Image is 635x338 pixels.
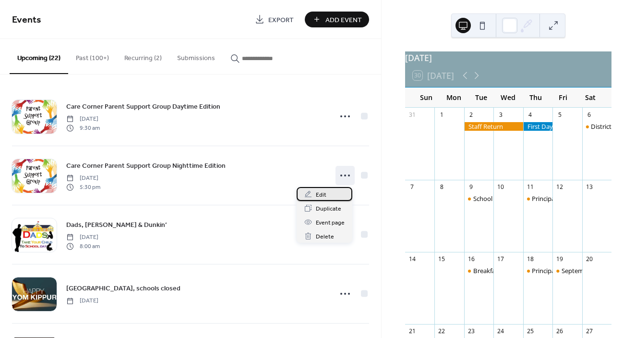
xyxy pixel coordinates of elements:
button: Submissions [169,39,223,73]
div: September Parent Engagement [552,266,582,275]
span: Add Event [325,15,362,25]
div: 6 [585,111,593,119]
div: School Leadership Team Meeting [464,194,493,203]
div: 8 [438,183,446,191]
span: 5:30 pm [66,183,100,191]
span: Dads, [PERSON_NAME] & Dunkin’ [66,220,167,230]
div: 25 [526,327,534,335]
div: [DATE] [405,51,611,64]
div: Sun [413,88,440,107]
div: Fri [549,88,576,107]
span: Duplicate [316,204,341,214]
div: 27 [585,327,593,335]
span: Events [12,11,41,29]
button: Recurring (2) [117,39,169,73]
div: Staff Return [464,122,523,131]
a: Dads, [PERSON_NAME] & Dunkin’ [66,219,167,230]
a: Care Corner Parent Support Group Nighttime Edition [66,160,226,171]
div: 15 [438,255,446,263]
div: Thu [522,88,549,107]
div: Wed [494,88,522,107]
div: District 75 Back to School Bash [582,122,611,131]
div: 18 [526,255,534,263]
span: Care Corner Parent Support Group Daytime Edition [66,102,220,112]
div: 4 [526,111,534,119]
a: Care Corner Parent Support Group Daytime Edition [66,101,220,112]
div: 22 [438,327,446,335]
a: Export [248,12,301,27]
span: [DATE] [66,174,100,183]
div: 5 [556,111,564,119]
div: 16 [467,255,475,263]
span: [DATE] [66,115,100,124]
div: 21 [408,327,416,335]
div: 3 [497,111,505,119]
div: 20 [585,255,593,263]
div: 9 [467,183,475,191]
span: [GEOGRAPHIC_DATA], schools closed [66,284,180,294]
div: 19 [556,255,564,263]
div: 1 [438,111,446,119]
div: Breakfast With The Principal [464,266,493,275]
div: Principal Parent Partnership [532,266,612,275]
button: Past (100+) [68,39,117,73]
div: First Day of School 2025 - 2026 [523,122,552,131]
div: 17 [497,255,505,263]
div: 24 [497,327,505,335]
a: [GEOGRAPHIC_DATA], schools closed [66,283,180,294]
div: 7 [408,183,416,191]
span: Export [268,15,294,25]
span: Care Corner Parent Support Group Nighttime Edition [66,161,226,171]
span: 8:00 am [66,242,100,250]
div: Mon [440,88,467,107]
div: 26 [556,327,564,335]
div: 10 [497,183,505,191]
span: [DATE] [66,297,98,305]
span: Event page [316,218,345,228]
span: Edit [316,190,326,200]
div: 12 [556,183,564,191]
div: 11 [526,183,534,191]
div: 13 [585,183,593,191]
div: Breakfast With The Principal [473,266,553,275]
div: Tue [467,88,495,107]
button: Add Event [305,12,369,27]
span: 9:30 am [66,124,100,132]
div: School Leadership Team Meeting [473,194,568,203]
div: Principal Parent Partnership [523,266,552,275]
div: 23 [467,327,475,335]
div: 2 [467,111,475,119]
div: Principal Parent Partnership [523,194,552,203]
div: Principal Parent Partnership [532,194,612,203]
span: Delete [316,232,334,242]
div: 14 [408,255,416,263]
div: 31 [408,111,416,119]
button: Upcoming (22) [10,39,68,74]
div: Sat [576,88,604,107]
span: [DATE] [66,233,100,242]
